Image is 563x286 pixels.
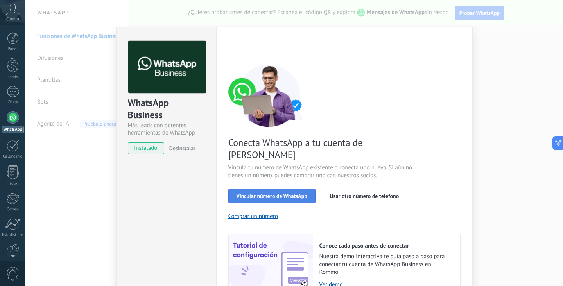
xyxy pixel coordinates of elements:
[2,126,24,133] div: WhatsApp
[128,142,164,154] span: instalado
[2,47,24,52] div: Panel
[166,142,195,154] button: Desinstalar
[228,189,316,203] button: Vincular número de WhatsApp
[128,122,205,137] div: Más leads con potentes herramientas de WhatsApp
[319,242,452,250] h2: Conoce cada paso antes de conectar
[2,100,24,105] div: Chats
[228,164,414,180] span: Vincula tu número de WhatsApp existente o conecta uno nuevo. Si aún no tienes un número, puedes c...
[128,97,205,122] div: WhatsApp Business
[169,145,195,152] span: Desinstalar
[2,182,24,187] div: Listas
[237,193,307,199] span: Vincular número de WhatsApp
[128,41,206,94] img: logo_main.png
[228,64,310,127] img: connect number
[6,17,19,22] span: Cuenta
[2,154,24,159] div: Calendario
[2,75,24,80] div: Leads
[228,212,278,220] button: Comprar un número
[228,137,414,161] span: Conecta WhatsApp a tu cuenta de [PERSON_NAME]
[322,189,407,203] button: Usar otro número de teléfono
[319,253,452,276] span: Nuestra demo interactiva te guía paso a paso para conectar tu cuenta de WhatsApp Business en Kommo.
[2,232,24,237] div: Estadísticas
[2,207,24,212] div: Correo
[330,193,399,199] span: Usar otro número de teléfono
